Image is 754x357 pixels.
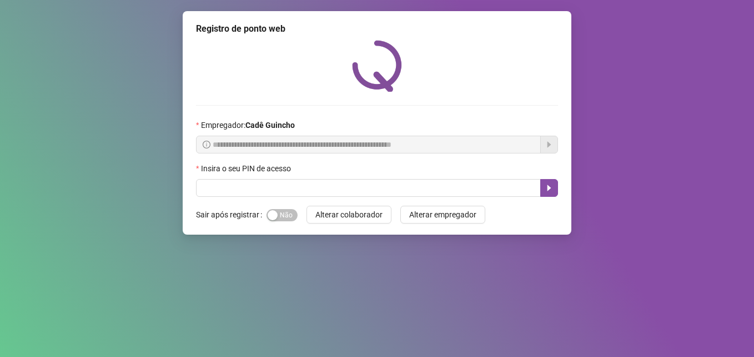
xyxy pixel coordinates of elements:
label: Sair após registrar [196,206,267,224]
button: Alterar colaborador [306,206,391,224]
span: Alterar empregador [409,209,476,221]
label: Insira o seu PIN de acesso [196,162,298,175]
img: QRPoint [352,40,402,92]
span: caret-right [545,184,554,192]
div: Registro de ponto web [196,22,558,36]
span: Alterar colaborador [315,209,383,221]
span: Empregador : [201,119,295,131]
span: info-circle [203,141,210,148]
button: Alterar empregador [400,206,485,224]
strong: Cadê Guincho [245,121,295,130]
